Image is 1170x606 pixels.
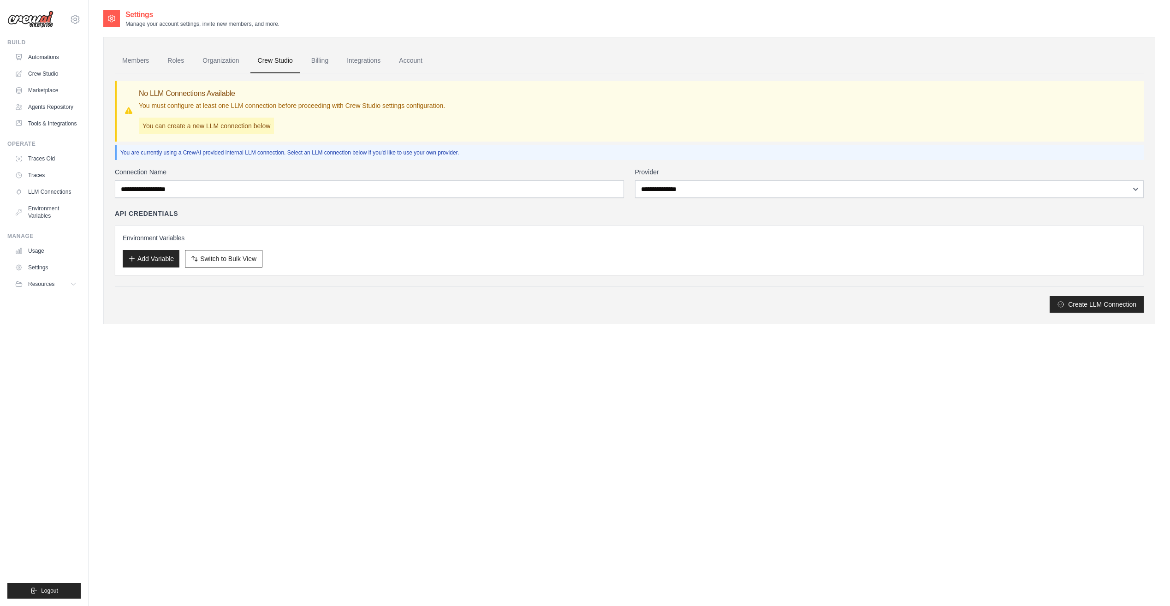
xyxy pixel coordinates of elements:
[120,149,1140,156] p: You are currently using a CrewAI provided internal LLM connection. Select an LLM connection below...
[11,277,81,291] button: Resources
[41,587,58,594] span: Logout
[11,244,81,258] a: Usage
[160,48,191,73] a: Roles
[7,140,81,148] div: Operate
[115,48,156,73] a: Members
[139,88,445,99] h3: No LLM Connections Available
[125,20,279,28] p: Manage your account settings, invite new members, and more.
[392,48,430,73] a: Account
[11,116,81,131] a: Tools & Integrations
[185,250,262,267] button: Switch to Bulk View
[195,48,246,73] a: Organization
[11,151,81,166] a: Traces Old
[7,39,81,46] div: Build
[139,101,445,110] p: You must configure at least one LLM connection before proceeding with Crew Studio settings config...
[7,11,53,28] img: Logo
[11,260,81,275] a: Settings
[7,232,81,240] div: Manage
[123,250,179,267] button: Add Variable
[200,254,256,263] span: Switch to Bulk View
[11,83,81,98] a: Marketplace
[250,48,300,73] a: Crew Studio
[1050,296,1144,313] button: Create LLM Connection
[28,280,54,288] span: Resources
[123,233,1136,243] h3: Environment Variables
[304,48,336,73] a: Billing
[115,167,624,177] label: Connection Name
[11,168,81,183] a: Traces
[115,209,178,218] h4: API Credentials
[125,9,279,20] h2: Settings
[11,50,81,65] a: Automations
[11,66,81,81] a: Crew Studio
[139,118,274,134] p: You can create a new LLM connection below
[339,48,388,73] a: Integrations
[7,583,81,599] button: Logout
[11,201,81,223] a: Environment Variables
[635,167,1144,177] label: Provider
[11,184,81,199] a: LLM Connections
[11,100,81,114] a: Agents Repository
